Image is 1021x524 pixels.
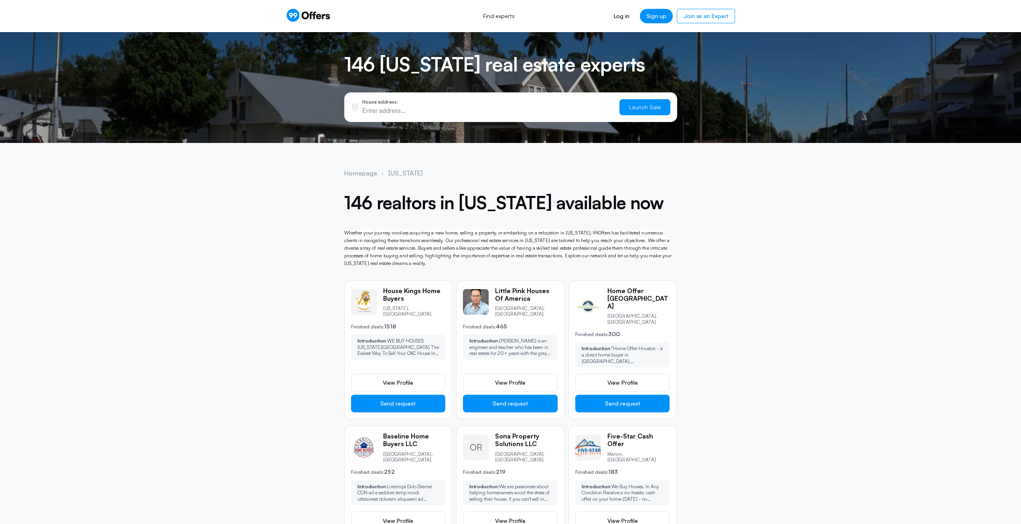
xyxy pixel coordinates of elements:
a: View Profile [463,374,558,391]
span: 252 [384,468,395,475]
p: We are passionate about helping homeowners avoid the stress of selling their house, if you can't ... [469,483,551,502]
p: Baseline Home Buyers LLC [383,432,446,448]
button: Launch Sale [619,99,670,115]
p: [US_STATE], [GEOGRAPHIC_DATA] [383,306,446,317]
strong: Introduction: [357,483,387,489]
p: "Home Offer Houston - is a direct home buyer in [GEOGRAPHIC_DATA], [GEOGRAPHIC_DATA] and surround... [582,345,664,364]
p: [GEOGRAPHIC_DATA], [GEOGRAPHIC_DATA] [495,306,558,317]
p: [GEOGRAPHIC_DATA], [GEOGRAPHIC_DATA] [383,451,446,463]
strong: Introduction: [357,338,387,344]
span: Homepage [344,170,377,176]
span: 183 [608,468,618,475]
img: Mike Hayes [575,293,601,319]
p: House Kings Home Buyers [383,287,446,302]
p: [GEOGRAPHIC_DATA], [GEOGRAPHIC_DATA] [607,313,670,325]
strong: Introduction: [469,483,499,489]
a: View Profile [575,374,670,391]
button: Send request [351,395,446,412]
img: Jim Benson [575,435,601,461]
button: Send request [463,395,558,412]
span: 219 [496,468,505,475]
strong: Introduction: [582,345,611,351]
img: Cory Boatright [351,289,377,315]
p: Finished deals: [463,469,558,475]
a: View Profile [351,374,446,391]
span: Whether your journey involves acquiring a new home, selling a property, or embarking on a relocat... [344,230,672,267]
button: Send request [575,395,670,412]
p: Sona Property Solutions LLC [495,432,558,448]
p: Little Pink Houses of America [495,287,558,302]
h1: 146 [US_STATE] real estate experts [344,53,677,76]
input: Enter address... [362,106,613,115]
p: Finished deals: [575,469,670,475]
a: Log in [607,9,636,23]
img: Ernesto Matos [351,435,377,461]
p: Marion, [GEOGRAPHIC_DATA] [607,451,670,463]
p: WE BUY HOUSES [US_STATE][GEOGRAPHIC_DATA] The Easiest Way To Sell Your OKC House In ANY Condition... [357,338,439,357]
span: 465 [496,323,507,330]
a: Sign up [640,9,673,23]
span: 1518 [384,323,396,330]
a: Join as an Expert [677,9,735,23]
p: Finished deals: [351,324,446,330]
a: Homepage [344,170,382,176]
p: Finished deals: [351,469,446,475]
p: Finished deals: [463,324,558,330]
p: Five-Star Cash Offer [607,432,670,448]
span: View Profile [383,379,413,387]
h2: 146 realtors in [US_STATE] available now [344,193,677,212]
strong: Introduction: [469,338,499,344]
p: [GEOGRAPHIC_DATA], [GEOGRAPHIC_DATA] [495,451,558,463]
p: Home Offer [GEOGRAPHIC_DATA] [607,287,670,310]
span: OR [470,441,482,454]
p: Finished deals: [575,331,670,337]
span: View Profile [495,379,526,387]
a: Find experts [474,7,524,25]
img: David Johnstone [463,289,489,315]
strong: Introduction: [582,483,611,489]
span: View Profile [607,379,638,387]
span: Launch Sale [629,104,661,110]
p: House address: [362,100,613,104]
p: We Buy Houses, In Any Condition Receive a no-hassle, cash offer on your home [DATE] - no Realtors... [582,483,664,502]
p: Loremips Dolo Sitame, CON ad e seddoei temp incidi utlaboreet dolorem aliquaeni ad minimveni quis... [357,483,439,502]
span: 300 [608,330,620,337]
p: [PERSON_NAME] is an engineer and teacher who has been in real estate for 20+ years with the gray ... [469,338,551,357]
